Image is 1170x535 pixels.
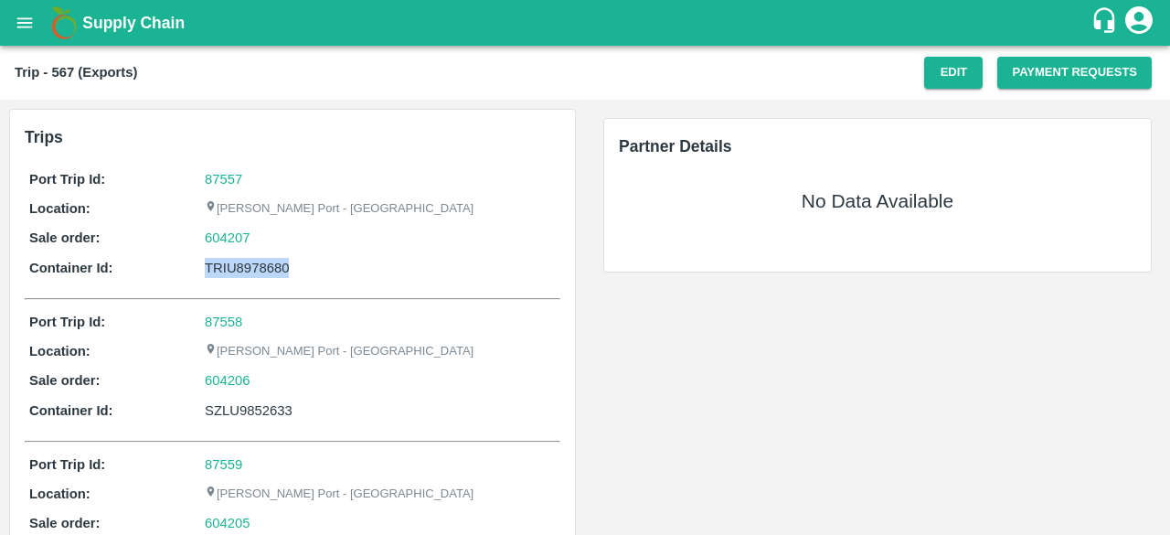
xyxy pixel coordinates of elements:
[205,370,250,391] a: 604206
[924,57,983,89] button: Edit
[25,128,63,146] b: Trips
[205,457,242,472] a: 87559
[1090,6,1122,39] div: customer-support
[997,57,1152,89] button: Payment Requests
[4,2,46,44] button: open drawer
[29,403,113,418] b: Container Id:
[205,315,242,329] a: 87558
[15,65,137,80] b: Trip - 567 (Exports)
[205,343,473,360] p: [PERSON_NAME] Port - [GEOGRAPHIC_DATA]
[29,201,90,216] b: Location:
[205,258,556,278] div: TRIU8978680
[29,315,105,329] b: Port Trip Id:
[46,5,82,41] img: logo
[29,172,105,187] b: Port Trip Id:
[29,261,113,275] b: Container Id:
[29,457,105,472] b: Port Trip Id:
[205,486,473,503] p: [PERSON_NAME] Port - [GEOGRAPHIC_DATA]
[29,487,90,501] b: Location:
[205,228,250,248] a: 604207
[29,230,101,245] b: Sale order:
[205,513,250,533] a: 604205
[29,344,90,358] b: Location:
[1122,4,1155,42] div: account of current user
[802,188,953,214] h5: No Data Available
[29,373,101,388] b: Sale order:
[205,172,242,187] a: 87557
[82,14,185,32] b: Supply Chain
[82,10,1090,36] a: Supply Chain
[619,137,732,155] span: Partner Details
[29,516,101,530] b: Sale order:
[205,401,556,421] div: SZLU9852633
[205,200,473,218] p: [PERSON_NAME] Port - [GEOGRAPHIC_DATA]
